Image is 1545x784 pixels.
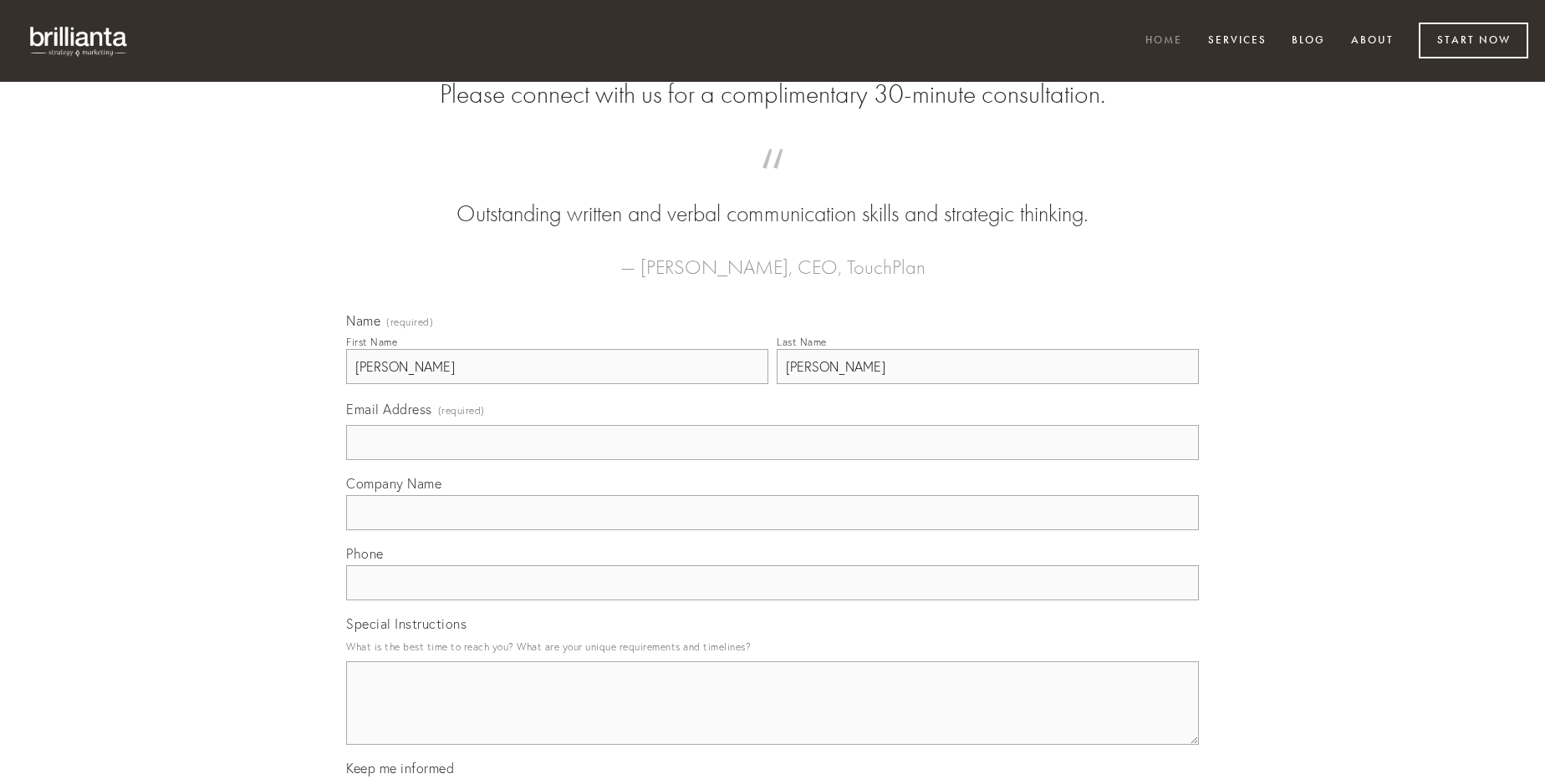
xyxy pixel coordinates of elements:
[346,78,1199,110] h2: Please connect with us for a complimentary 30-minute consultation.
[346,475,441,492] span: Company Name
[1419,23,1528,58] a: Start Now
[1135,28,1193,55] a: Home
[346,401,432,417] span: Email Address
[346,635,1199,658] p: What is the best time to reach you? What are your unique requirements and timelines?
[1340,28,1405,55] a: About
[373,165,1172,230] blockquote: Outstanding written and verbal communication skills and strategic thinking.
[438,399,485,422] span: (required)
[346,545,384,562] span: Phone
[346,312,380,329] span: Name
[346,615,467,632] span: Special Instructions
[386,317,433,327] span: (required)
[1281,28,1336,55] a: Blog
[346,760,454,776] span: Keep me informed
[17,17,142,65] img: brillianta - research, strategy, marketing
[1197,28,1277,55] a: Services
[346,336,397,348] div: First Name
[777,336,827,348] div: Last Name
[373,165,1172,198] span: “
[373,230,1172,284] figcaption: — [PERSON_NAME], CEO, TouchPlan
